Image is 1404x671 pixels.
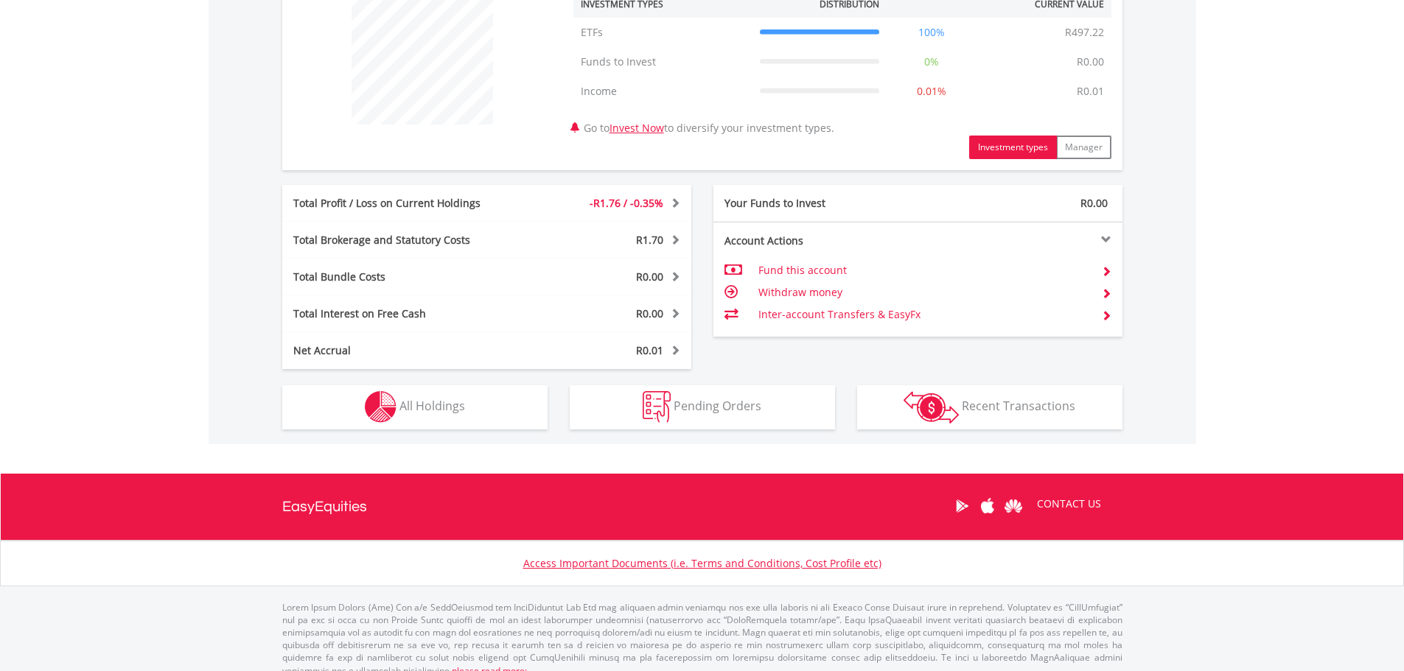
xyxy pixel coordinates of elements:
a: Google Play [949,483,975,529]
td: R497.22 [1058,18,1111,47]
td: 0.01% [887,77,977,106]
a: Invest Now [610,121,664,135]
td: Inter-account Transfers & EasyFx [758,303,1089,326]
img: pending_instructions-wht.png [643,391,671,423]
td: 0% [887,47,977,77]
span: Recent Transactions [962,398,1075,414]
button: All Holdings [282,385,548,429]
div: Your Funds to Invest [713,196,918,211]
button: Pending Orders [570,385,835,429]
span: R0.00 [1080,196,1108,210]
div: Net Accrual [282,343,521,358]
a: Access Important Documents (i.e. Terms and Conditions, Cost Profile etc) [523,556,881,570]
td: Fund this account [758,259,1089,281]
span: R0.01 [636,343,663,357]
div: Total Brokerage and Statutory Costs [282,233,521,247]
td: 100% [887,18,977,47]
div: Total Profit / Loss on Current Holdings [282,196,521,211]
span: R1.70 [636,233,663,247]
td: R0.01 [1069,77,1111,106]
span: Pending Orders [674,398,761,414]
td: R0.00 [1069,47,1111,77]
td: ETFs [573,18,752,47]
a: EasyEquities [282,474,367,540]
button: Manager [1056,136,1111,159]
img: transactions-zar-wht.png [904,391,959,424]
button: Recent Transactions [857,385,1122,429]
span: R0.00 [636,306,663,320]
a: Huawei [1001,483,1027,529]
div: Account Actions [713,233,918,248]
img: holdings-wht.png [365,391,397,423]
span: All Holdings [399,398,465,414]
td: Funds to Invest [573,47,752,77]
div: Total Interest on Free Cash [282,306,521,321]
td: Income [573,77,752,106]
span: R0.00 [636,270,663,284]
button: Investment types [969,136,1057,159]
td: Withdraw money [758,281,1089,303]
a: Apple [975,483,1001,529]
div: Total Bundle Costs [282,270,521,284]
span: -R1.76 / -0.35% [590,196,663,210]
a: CONTACT US [1027,483,1111,524]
